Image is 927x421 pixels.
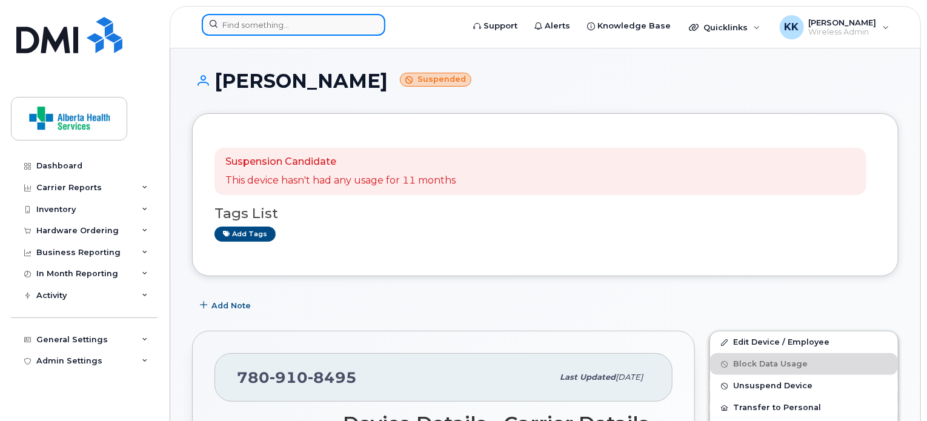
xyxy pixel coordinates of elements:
p: This device hasn't had any usage for 11 months [225,174,456,188]
button: Add Note [192,294,261,316]
span: 910 [270,368,308,386]
button: Transfer to Personal [710,397,898,419]
small: Suspended [400,73,471,87]
a: Add tags [214,227,276,242]
p: Suspension Candidate [225,155,456,169]
span: Unsuspend Device [733,382,812,391]
button: Block Data Usage [710,353,898,375]
span: Last updated [560,373,616,382]
span: Add Note [211,300,251,311]
span: 780 [237,368,357,386]
span: [DATE] [616,373,643,382]
h3: Tags List [214,206,876,221]
a: Edit Device / Employee [710,331,898,353]
button: Unsuspend Device [710,375,898,397]
h1: [PERSON_NAME] [192,70,899,91]
span: 8495 [308,368,357,386]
